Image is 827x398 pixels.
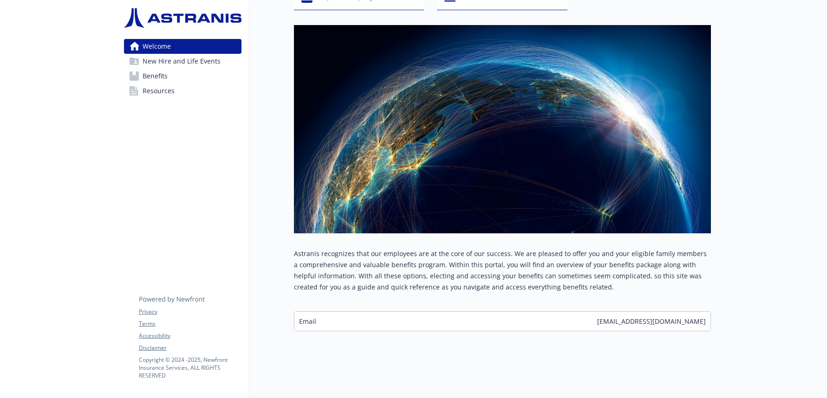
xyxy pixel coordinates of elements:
a: Privacy [139,308,241,316]
a: Benefits [124,69,241,83]
span: Resources [143,83,175,98]
a: Terms [139,320,241,328]
img: overview page banner [294,25,711,233]
span: Welcome [143,39,171,54]
a: Welcome [124,39,241,54]
span: Email [299,316,316,326]
a: Resources [124,83,241,98]
span: New Hire and Life Events [143,54,221,69]
span: Benefits [143,69,168,83]
span: [EMAIL_ADDRESS][DOMAIN_NAME] [597,316,706,326]
a: Disclaimer [139,344,241,352]
a: Accessibility [139,332,241,340]
p: Astranis recognizes that our employees are at the core of our success. We are pleased to offer yo... [294,248,711,293]
a: New Hire and Life Events [124,54,241,69]
p: Copyright © 2024 - 2025 , Newfront Insurance Services, ALL RIGHTS RESERVED [139,356,241,379]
